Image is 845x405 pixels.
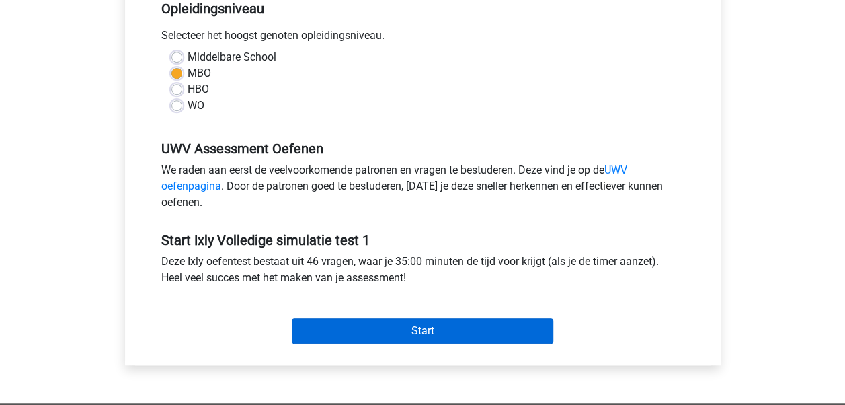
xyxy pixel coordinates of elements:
[188,49,276,65] label: Middelbare School
[161,232,684,248] h5: Start Ixly Volledige simulatie test 1
[188,98,204,114] label: WO
[161,141,684,157] h5: UWV Assessment Oefenen
[151,254,694,291] div: Deze Ixly oefentest bestaat uit 46 vragen, waar je 35:00 minuten de tijd voor krijgt (als je de t...
[292,318,553,344] input: Start
[188,65,211,81] label: MBO
[151,162,694,216] div: We raden aan eerst de veelvoorkomende patronen en vragen te bestuderen. Deze vind je op de . Door...
[188,81,209,98] label: HBO
[151,28,694,49] div: Selecteer het hoogst genoten opleidingsniveau.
